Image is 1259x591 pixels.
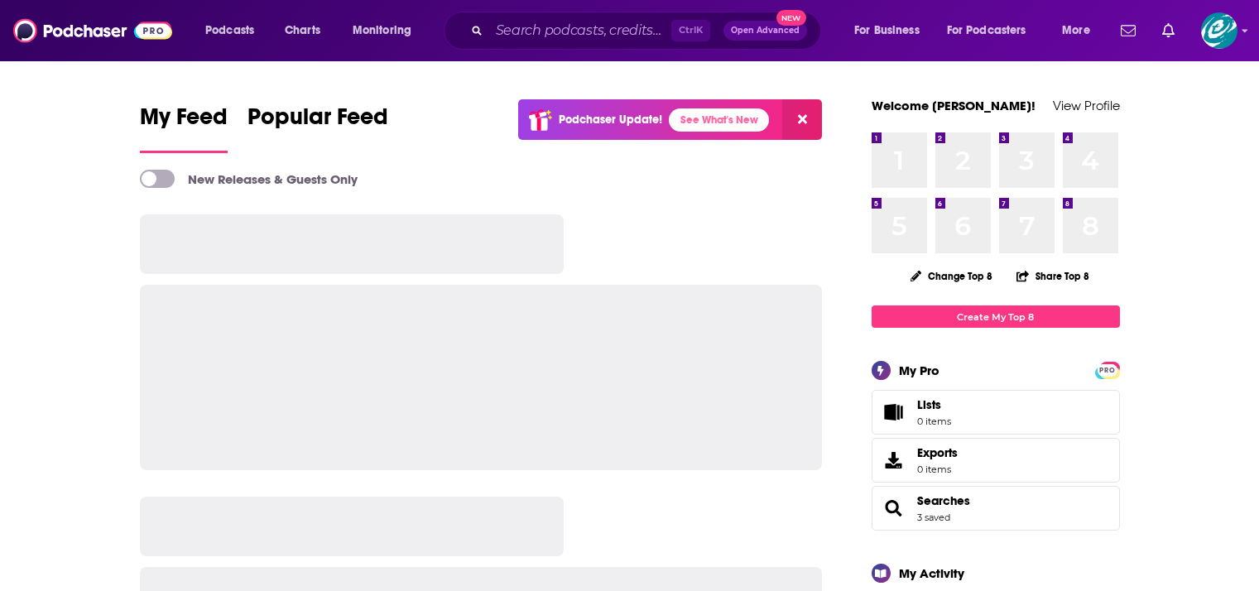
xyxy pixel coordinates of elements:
[877,401,911,424] span: Lists
[140,170,358,188] a: New Releases & Guests Only
[341,17,433,44] button: open menu
[917,493,970,508] a: Searches
[559,113,662,127] p: Podchaser Update!
[947,19,1026,42] span: For Podcasters
[877,449,911,472] span: Exports
[917,416,951,427] span: 0 items
[140,103,228,153] a: My Feed
[1201,12,1237,49] span: Logged in as Resurrection
[917,512,950,523] a: 3 saved
[669,108,769,132] a: See What's New
[917,397,941,412] span: Lists
[877,497,911,520] a: Searches
[872,305,1120,328] a: Create My Top 8
[731,26,800,35] span: Open Advanced
[1156,17,1181,45] a: Show notifications dropdown
[917,464,958,475] span: 0 items
[843,17,940,44] button: open menu
[671,20,710,41] span: Ctrl K
[917,445,958,460] span: Exports
[1050,17,1111,44] button: open menu
[899,565,964,581] div: My Activity
[247,103,388,153] a: Popular Feed
[899,363,939,378] div: My Pro
[936,17,1050,44] button: open menu
[1016,260,1090,292] button: Share Top 8
[872,98,1036,113] a: Welcome [PERSON_NAME]!
[1053,98,1120,113] a: View Profile
[353,19,411,42] span: Monitoring
[274,17,330,44] a: Charts
[489,17,671,44] input: Search podcasts, credits, & more...
[1114,17,1142,45] a: Show notifications dropdown
[776,10,806,26] span: New
[140,103,228,141] span: My Feed
[247,103,388,141] span: Popular Feed
[194,17,276,44] button: open menu
[459,12,837,50] div: Search podcasts, credits, & more...
[872,390,1120,435] a: Lists
[723,21,807,41] button: Open AdvancedNew
[901,266,1003,286] button: Change Top 8
[1098,364,1117,377] span: PRO
[872,438,1120,483] a: Exports
[917,397,951,412] span: Lists
[205,19,254,42] span: Podcasts
[285,19,320,42] span: Charts
[854,19,920,42] span: For Business
[872,486,1120,531] span: Searches
[1201,12,1237,49] img: User Profile
[1201,12,1237,49] button: Show profile menu
[13,15,172,46] img: Podchaser - Follow, Share and Rate Podcasts
[1098,363,1117,376] a: PRO
[1062,19,1090,42] span: More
